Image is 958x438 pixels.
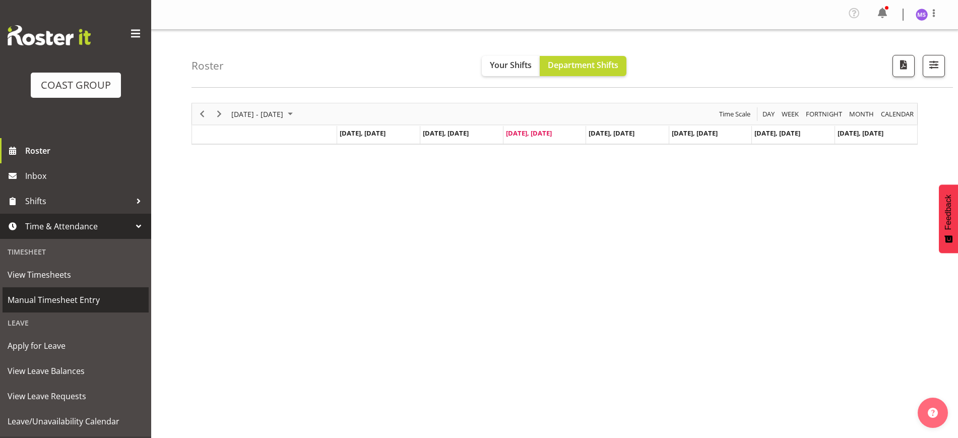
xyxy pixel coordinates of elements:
[848,108,875,120] span: Month
[589,129,634,138] span: [DATE], [DATE]
[340,129,386,138] span: [DATE], [DATE]
[3,287,149,312] a: Manual Timesheet Entry
[196,108,209,120] button: Previous
[3,312,149,333] div: Leave
[8,267,144,282] span: View Timesheets
[211,103,228,124] div: Next
[761,108,777,120] button: Timeline Day
[213,108,226,120] button: Next
[506,129,552,138] span: [DATE], [DATE]
[761,108,776,120] span: Day
[923,55,945,77] button: Filter Shifts
[423,129,469,138] span: [DATE], [DATE]
[944,195,953,230] span: Feedback
[25,219,131,234] span: Time & Attendance
[8,389,144,404] span: View Leave Requests
[838,129,883,138] span: [DATE], [DATE]
[880,108,915,120] span: calendar
[780,108,801,120] button: Timeline Week
[191,60,224,72] h4: Roster
[230,108,297,120] button: September 08 - 14, 2025
[672,129,718,138] span: [DATE], [DATE]
[8,338,144,353] span: Apply for Leave
[3,409,149,434] a: Leave/Unavailability Calendar
[916,9,928,21] img: maria-scarabino1133.jpg
[8,292,144,307] span: Manual Timesheet Entry
[848,108,876,120] button: Timeline Month
[804,108,844,120] button: Fortnight
[3,333,149,358] a: Apply for Leave
[879,108,916,120] button: Month
[8,363,144,379] span: View Leave Balances
[3,358,149,384] a: View Leave Balances
[8,414,144,429] span: Leave/Unavailability Calendar
[25,168,146,183] span: Inbox
[939,184,958,253] button: Feedback - Show survey
[8,25,91,45] img: Rosterit website logo
[41,78,111,93] div: COAST GROUP
[805,108,843,120] span: Fortnight
[3,241,149,262] div: Timesheet
[3,384,149,409] a: View Leave Requests
[25,194,131,209] span: Shifts
[892,55,915,77] button: Download a PDF of the roster according to the set date range.
[191,103,918,145] div: Timeline Week of September 10, 2025
[781,108,800,120] span: Week
[718,108,752,120] button: Time Scale
[928,408,938,418] img: help-xxl-2.png
[25,143,146,158] span: Roster
[194,103,211,124] div: Previous
[230,108,284,120] span: [DATE] - [DATE]
[548,59,618,71] span: Department Shifts
[718,108,751,120] span: Time Scale
[540,56,626,76] button: Department Shifts
[3,262,149,287] a: View Timesheets
[482,56,540,76] button: Your Shifts
[490,59,532,71] span: Your Shifts
[754,129,800,138] span: [DATE], [DATE]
